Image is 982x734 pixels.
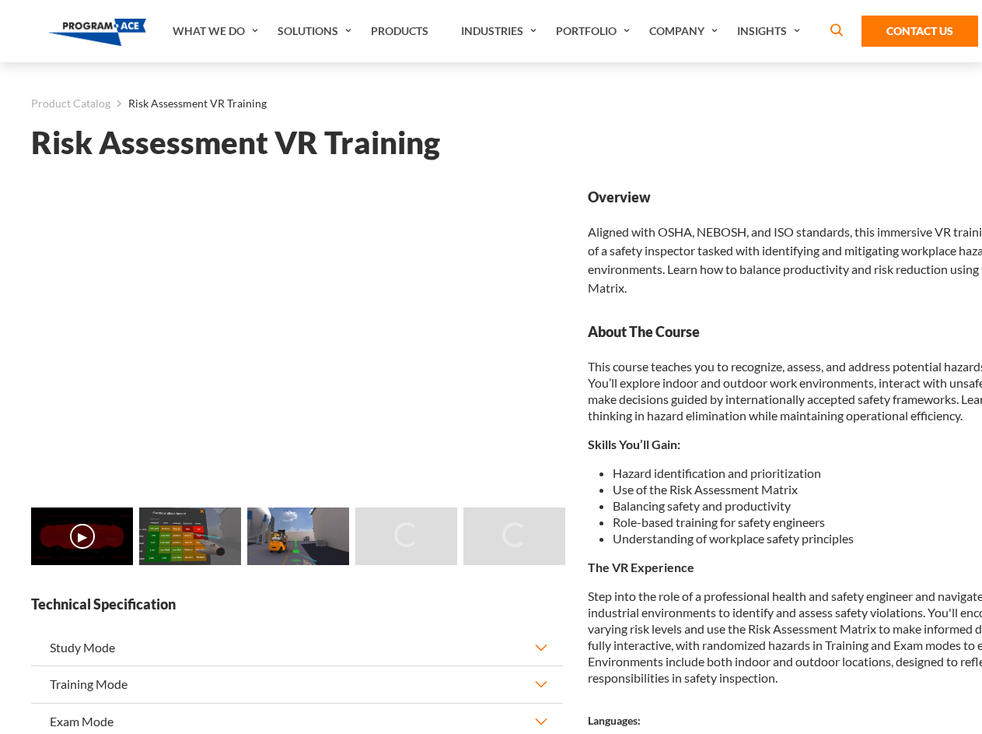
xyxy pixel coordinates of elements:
[70,524,95,549] button: ▶
[110,93,267,114] li: Risk Assessment VR Training
[139,507,241,565] img: Risk Assessment VR Training - Preview 1
[588,714,641,727] strong: Languages:
[31,630,563,666] button: Study Mode
[247,507,349,565] img: Risk Assessment VR Training - Preview 2
[31,507,133,565] img: Risk Assessment VR Training - Video 0
[48,19,147,46] img: Program-Ace
[31,666,563,702] button: Training Mode
[31,595,563,614] strong: Technical Specification
[861,16,978,47] a: Contact Us
[31,93,110,114] a: Product Catalog
[31,188,563,487] iframe: Risk Assessment VR Training - Video 0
